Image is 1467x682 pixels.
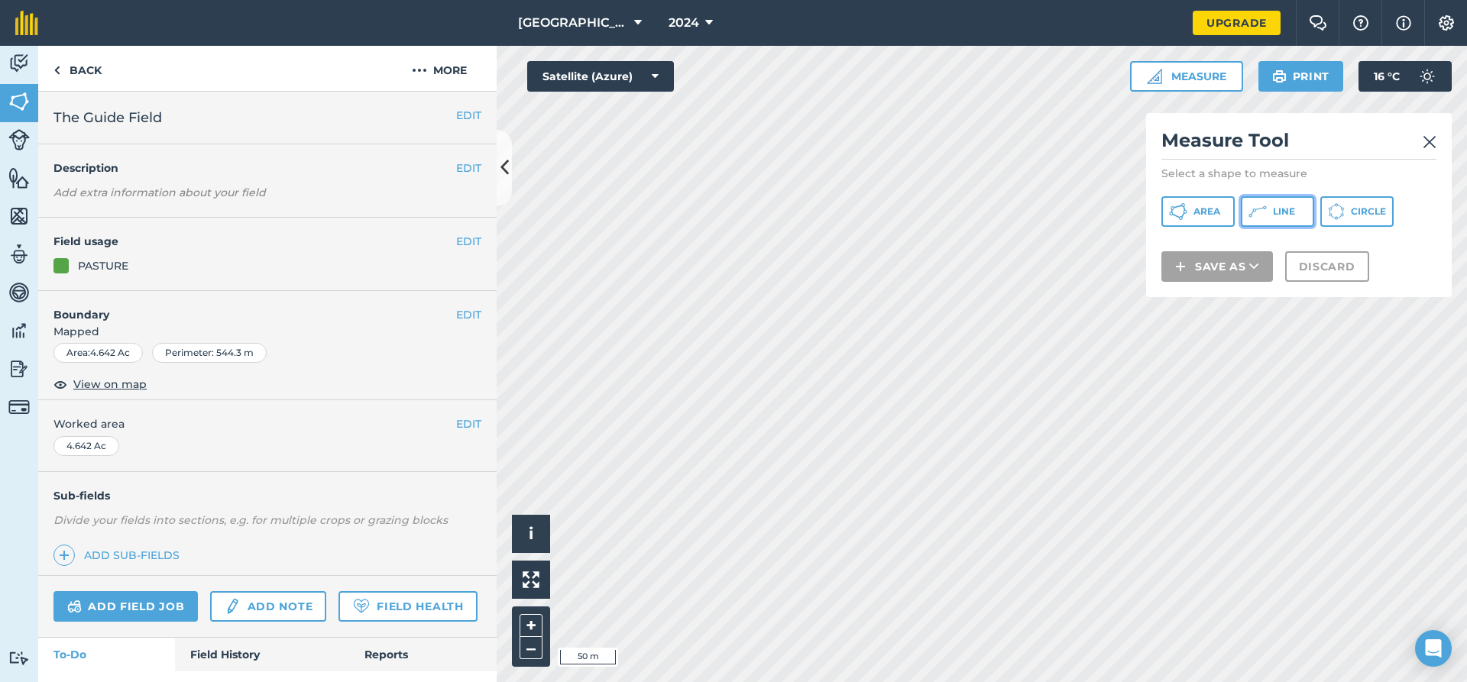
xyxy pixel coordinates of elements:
span: Worked area [53,415,481,432]
h4: Sub-fields [38,487,497,504]
img: svg+xml;base64,PD94bWwgdmVyc2lvbj0iMS4wIiBlbmNvZGluZz0idXRmLTgiPz4KPCEtLSBHZW5lcmF0b3I6IEFkb2JlIE... [8,319,30,342]
a: Back [38,46,117,91]
img: svg+xml;base64,PHN2ZyB4bWxucz0iaHR0cDovL3d3dy53My5vcmcvMjAwMC9zdmciIHdpZHRoPSIyMiIgaGVpZ2h0PSIzMC... [1423,133,1436,151]
img: svg+xml;base64,PD94bWwgdmVyc2lvbj0iMS4wIiBlbmNvZGluZz0idXRmLTgiPz4KPCEtLSBHZW5lcmF0b3I6IEFkb2JlIE... [8,243,30,266]
span: Mapped [38,323,497,340]
span: View on map [73,376,147,393]
span: 2024 [669,14,699,32]
a: To-Do [38,638,175,671]
a: Field Health [338,591,477,622]
a: Add sub-fields [53,545,186,566]
img: svg+xml;base64,PD94bWwgdmVyc2lvbj0iMS4wIiBlbmNvZGluZz0idXRmLTgiPz4KPCEtLSBHZW5lcmF0b3I6IEFkb2JlIE... [8,357,30,380]
button: Print [1258,61,1344,92]
img: svg+xml;base64,PHN2ZyB4bWxucz0iaHR0cDovL3d3dy53My5vcmcvMjAwMC9zdmciIHdpZHRoPSI1NiIgaGVpZ2h0PSI2MC... [8,205,30,228]
img: svg+xml;base64,PD94bWwgdmVyc2lvbj0iMS4wIiBlbmNvZGluZz0idXRmLTgiPz4KPCEtLSBHZW5lcmF0b3I6IEFkb2JlIE... [8,281,30,304]
img: svg+xml;base64,PD94bWwgdmVyc2lvbj0iMS4wIiBlbmNvZGluZz0idXRmLTgiPz4KPCEtLSBHZW5lcmF0b3I6IEFkb2JlIE... [1412,61,1443,92]
button: Line [1241,196,1314,227]
a: Add field job [53,591,198,622]
h4: Description [53,160,481,176]
div: 4.642 Ac [53,436,119,456]
button: EDIT [456,107,481,124]
a: Reports [349,638,497,671]
img: svg+xml;base64,PD94bWwgdmVyc2lvbj0iMS4wIiBlbmNvZGluZz0idXRmLTgiPz4KPCEtLSBHZW5lcmF0b3I6IEFkb2JlIE... [67,597,82,616]
span: Line [1273,205,1295,218]
button: 16 °C [1359,61,1452,92]
span: i [529,524,533,543]
button: EDIT [456,306,481,323]
img: A question mark icon [1352,15,1370,31]
span: [GEOGRAPHIC_DATA] [518,14,628,32]
img: svg+xml;base64,PD94bWwgdmVyc2lvbj0iMS4wIiBlbmNvZGluZz0idXRmLTgiPz4KPCEtLSBHZW5lcmF0b3I6IEFkb2JlIE... [8,651,30,665]
button: Area [1161,196,1235,227]
img: svg+xml;base64,PHN2ZyB4bWxucz0iaHR0cDovL3d3dy53My5vcmcvMjAwMC9zdmciIHdpZHRoPSI1NiIgaGVpZ2h0PSI2MC... [8,166,30,189]
img: svg+xml;base64,PHN2ZyB4bWxucz0iaHR0cDovL3d3dy53My5vcmcvMjAwMC9zdmciIHdpZHRoPSIxNCIgaGVpZ2h0PSIyNC... [59,546,70,564]
img: svg+xml;base64,PD94bWwgdmVyc2lvbj0iMS4wIiBlbmNvZGluZz0idXRmLTgiPz4KPCEtLSBHZW5lcmF0b3I6IEFkb2JlIE... [8,396,30,418]
h2: Measure Tool [1161,128,1436,160]
img: Four arrows, one pointing top left, one top right, one bottom right and the last bottom left [523,571,539,588]
div: Perimeter : 544.3 m [152,343,267,363]
img: svg+xml;base64,PHN2ZyB4bWxucz0iaHR0cDovL3d3dy53My5vcmcvMjAwMC9zdmciIHdpZHRoPSIxOCIgaGVpZ2h0PSIyNC... [53,375,67,393]
button: View on map [53,375,147,393]
button: Save as [1161,251,1273,282]
a: Upgrade [1193,11,1281,35]
button: – [520,637,542,659]
div: PASTURE [78,257,128,274]
button: i [512,515,550,553]
img: svg+xml;base64,PHN2ZyB4bWxucz0iaHR0cDovL3d3dy53My5vcmcvMjAwMC9zdmciIHdpZHRoPSIxOSIgaGVpZ2h0PSIyNC... [1272,67,1287,86]
em: Add extra information about your field [53,186,266,199]
span: The Guide Field [53,107,162,128]
button: Circle [1320,196,1394,227]
p: Select a shape to measure [1161,166,1436,181]
img: svg+xml;base64,PD94bWwgdmVyc2lvbj0iMS4wIiBlbmNvZGluZz0idXRmLTgiPz4KPCEtLSBHZW5lcmF0b3I6IEFkb2JlIE... [8,52,30,75]
img: svg+xml;base64,PD94bWwgdmVyc2lvbj0iMS4wIiBlbmNvZGluZz0idXRmLTgiPz4KPCEtLSBHZW5lcmF0b3I6IEFkb2JlIE... [224,597,241,616]
span: Area [1193,205,1220,218]
h4: Field usage [53,233,456,250]
em: Divide your fields into sections, e.g. for multiple crops or grazing blocks [53,513,448,527]
img: svg+xml;base64,PD94bWwgdmVyc2lvbj0iMS4wIiBlbmNvZGluZz0idXRmLTgiPz4KPCEtLSBHZW5lcmF0b3I6IEFkb2JlIE... [8,129,30,150]
div: Open Intercom Messenger [1415,630,1452,667]
button: EDIT [456,160,481,176]
button: More [382,46,497,91]
img: svg+xml;base64,PHN2ZyB4bWxucz0iaHR0cDovL3d3dy53My5vcmcvMjAwMC9zdmciIHdpZHRoPSIxNCIgaGVpZ2h0PSIyNC... [1175,257,1186,276]
button: Satellite (Azure) [527,61,674,92]
img: Two speech bubbles overlapping with the left bubble in the forefront [1309,15,1327,31]
span: Circle [1351,205,1386,218]
button: Measure [1130,61,1243,92]
a: Add note [210,591,326,622]
button: EDIT [456,415,481,432]
img: Ruler icon [1147,69,1162,84]
div: Area : 4.642 Ac [53,343,143,363]
img: A cog icon [1437,15,1456,31]
img: fieldmargin Logo [15,11,38,35]
a: Field History [175,638,348,671]
img: svg+xml;base64,PHN2ZyB4bWxucz0iaHR0cDovL3d3dy53My5vcmcvMjAwMC9zdmciIHdpZHRoPSI1NiIgaGVpZ2h0PSI2MC... [8,90,30,113]
img: svg+xml;base64,PHN2ZyB4bWxucz0iaHR0cDovL3d3dy53My5vcmcvMjAwMC9zdmciIHdpZHRoPSIxNyIgaGVpZ2h0PSIxNy... [1396,14,1411,32]
img: svg+xml;base64,PHN2ZyB4bWxucz0iaHR0cDovL3d3dy53My5vcmcvMjAwMC9zdmciIHdpZHRoPSI5IiBoZWlnaHQ9IjI0Ii... [53,61,60,79]
img: svg+xml;base64,PHN2ZyB4bWxucz0iaHR0cDovL3d3dy53My5vcmcvMjAwMC9zdmciIHdpZHRoPSIyMCIgaGVpZ2h0PSIyNC... [412,61,427,79]
button: EDIT [456,233,481,250]
span: 16 ° C [1374,61,1400,92]
h4: Boundary [38,291,456,323]
button: Discard [1285,251,1369,282]
button: + [520,614,542,637]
